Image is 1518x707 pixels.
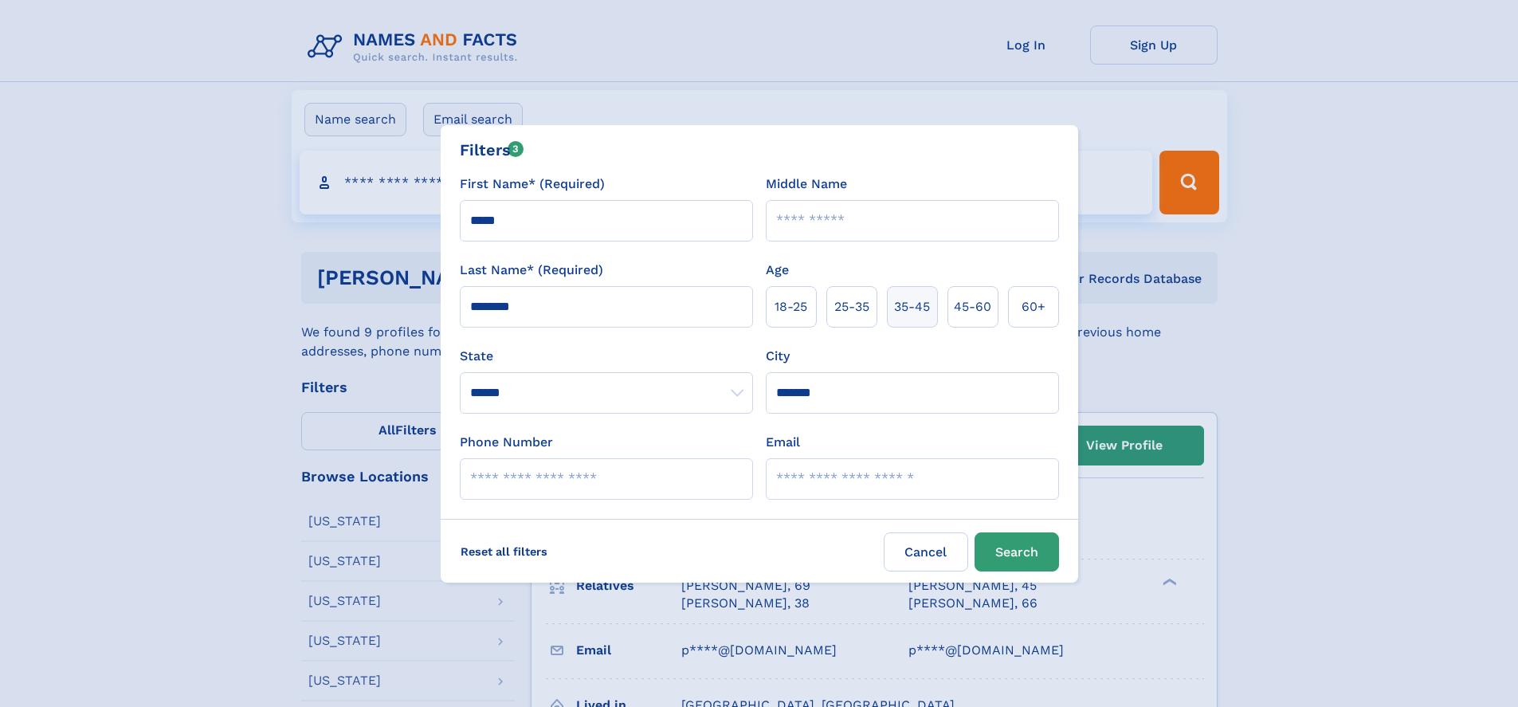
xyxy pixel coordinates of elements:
[460,138,524,162] div: Filters
[894,297,930,316] span: 35‑45
[766,347,790,366] label: City
[460,261,603,280] label: Last Name* (Required)
[460,433,553,452] label: Phone Number
[766,261,789,280] label: Age
[450,532,558,571] label: Reset all filters
[884,532,968,571] label: Cancel
[954,297,991,316] span: 45‑60
[775,297,807,316] span: 18‑25
[834,297,869,316] span: 25‑35
[1022,297,1045,316] span: 60+
[460,175,605,194] label: First Name* (Required)
[766,175,847,194] label: Middle Name
[460,347,753,366] label: State
[975,532,1059,571] button: Search
[766,433,800,452] label: Email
